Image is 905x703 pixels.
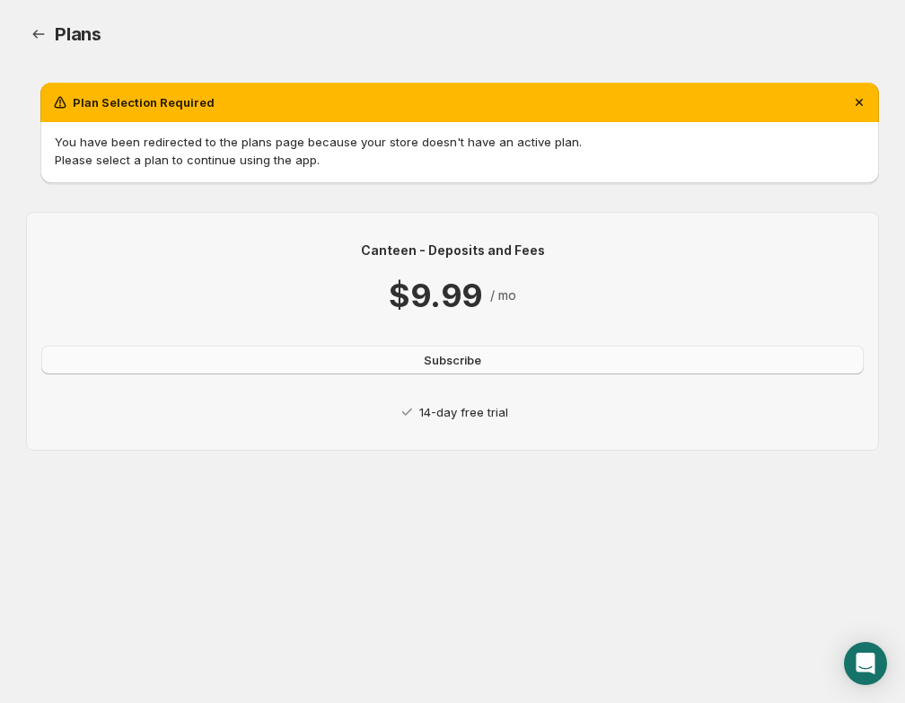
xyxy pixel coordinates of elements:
h2: Plan Selection Required [73,93,215,111]
p: Canteen - Deposits and Fees [41,242,864,259]
button: Subscribe [41,346,864,374]
p: 14-day free trial [419,403,508,421]
span: Subscribe [424,351,481,369]
p: / mo [490,286,516,304]
p: $9.99 [389,274,482,317]
p: You have been redirected to the plans page because your store doesn't have an active plan. [55,133,865,151]
div: Open Intercom Messenger [844,642,887,685]
p: Please select a plan to continue using the app. [55,151,865,169]
span: Plans [55,23,101,45]
button: Dismiss notification [847,90,872,115]
a: Home [26,22,51,47]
